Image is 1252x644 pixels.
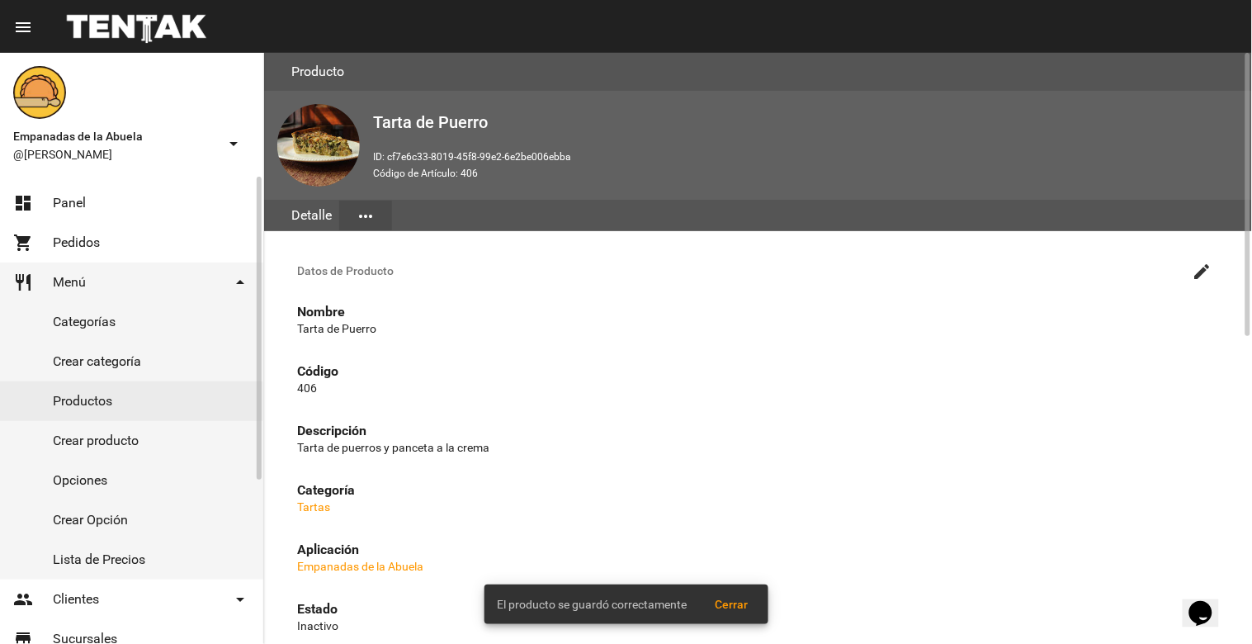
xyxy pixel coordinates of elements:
[1193,262,1212,282] mat-icon: create
[291,60,344,83] h3: Producto
[297,601,338,617] strong: Estado
[53,274,86,291] span: Menú
[297,482,355,498] strong: Categoría
[297,500,330,514] a: Tartas
[13,193,33,213] mat-icon: dashboard
[13,590,33,609] mat-icon: people
[277,104,360,187] img: dad15718-0ee0-4a41-8cf1-586c9a7e8e16.jpg
[297,423,366,438] strong: Descripción
[297,542,359,557] strong: Aplicación
[1183,578,1235,627] iframe: chat widget
[373,149,1239,165] p: ID: cf7e6c33-8019-45f8-99e2-6e2be006ebba
[297,264,1186,277] span: Datos de Producto
[339,201,392,230] button: Elegir sección
[373,109,1239,135] h2: Tarta de Puerro
[297,304,345,320] strong: Nombre
[297,380,1219,396] p: 406
[53,195,86,211] span: Panel
[13,66,66,119] img: f0136945-ed32-4f7c-91e3-a375bc4bb2c5.png
[13,126,217,146] span: Empanadas de la Abuela
[356,206,376,226] mat-icon: more_horiz
[373,165,1239,182] p: Código de Artículo: 406
[702,590,762,619] button: Cerrar
[53,591,99,608] span: Clientes
[224,134,243,154] mat-icon: arrow_drop_down
[297,560,423,573] a: Empanadas de la Abuela
[13,272,33,292] mat-icon: restaurant
[1186,254,1219,287] button: Editar
[13,146,217,163] span: @[PERSON_NAME]
[297,320,1219,337] p: Tarta de Puerro
[297,618,1219,634] p: Inactivo
[230,590,250,609] mat-icon: arrow_drop_down
[498,596,687,613] span: El producto se guardó correctamente
[716,598,749,611] span: Cerrar
[284,200,339,231] div: Detalle
[297,439,1219,456] p: Tarta de puerros y panceta a la crema
[13,233,33,253] mat-icon: shopping_cart
[13,17,33,37] mat-icon: menu
[297,363,338,379] strong: Código
[230,272,250,292] mat-icon: arrow_drop_down
[53,234,100,251] span: Pedidos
